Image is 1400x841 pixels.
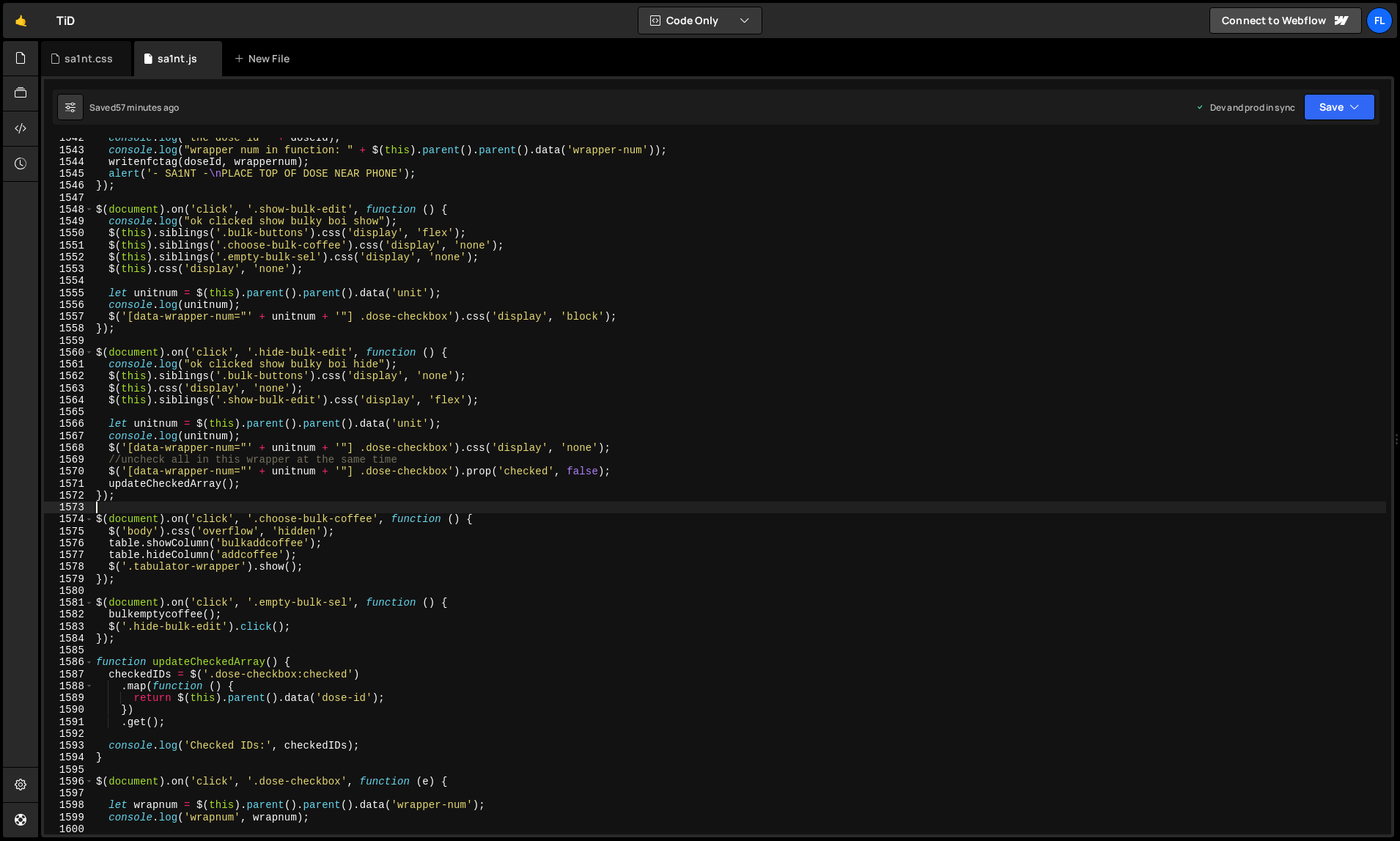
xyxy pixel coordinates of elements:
[44,335,94,347] div: 1559
[65,51,113,66] div: sa1nt.css
[3,3,39,38] a: 🤙
[44,240,94,251] div: 1551
[44,633,94,644] div: 1584
[44,359,94,370] div: 1561
[56,12,75,29] div: TiD
[44,799,94,811] div: 1598
[44,597,94,609] div: 1581
[44,812,94,823] div: 1599
[89,101,179,114] div: Saved
[44,764,94,776] div: 1595
[44,156,94,168] div: 1544
[44,680,94,692] div: 1588
[44,513,94,525] div: 1574
[44,621,94,633] div: 1583
[158,51,197,66] div: sa1nt.js
[44,740,94,752] div: 1593
[44,561,94,573] div: 1578
[44,752,94,763] div: 1594
[44,370,94,382] div: 1562
[44,454,94,466] div: 1569
[44,347,94,359] div: 1560
[44,311,94,323] div: 1557
[1195,101,1295,114] div: Dev and prod in sync
[44,549,94,561] div: 1577
[638,7,762,34] button: Code Only
[44,144,94,156] div: 1543
[44,275,94,287] div: 1554
[44,394,94,406] div: 1564
[44,776,94,787] div: 1596
[44,406,94,418] div: 1565
[44,180,94,191] div: 1546
[44,227,94,239] div: 1550
[44,466,94,477] div: 1570
[44,204,94,216] div: 1548
[44,585,94,597] div: 1580
[44,787,94,799] div: 1597
[44,478,94,490] div: 1571
[44,216,94,227] div: 1549
[1209,7,1362,34] a: Connect to Webflow
[44,299,94,311] div: 1556
[44,704,94,716] div: 1590
[1304,94,1375,120] button: Save
[44,669,94,680] div: 1587
[44,537,94,549] div: 1576
[44,430,94,442] div: 1567
[44,656,94,668] div: 1586
[44,502,94,513] div: 1573
[44,609,94,620] div: 1582
[44,323,94,334] div: 1558
[44,132,94,144] div: 1542
[44,383,94,394] div: 1563
[44,490,94,502] div: 1572
[234,51,295,66] div: New File
[44,644,94,656] div: 1585
[44,728,94,740] div: 1592
[44,287,94,299] div: 1555
[44,823,94,835] div: 1600
[44,716,94,728] div: 1591
[44,263,94,275] div: 1553
[1366,7,1393,34] a: Fl
[44,692,94,704] div: 1589
[116,101,179,114] div: 57 minutes ago
[44,526,94,537] div: 1575
[44,418,94,430] div: 1566
[44,168,94,180] div: 1545
[44,573,94,585] div: 1579
[44,192,94,204] div: 1547
[44,442,94,454] div: 1568
[44,251,94,263] div: 1552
